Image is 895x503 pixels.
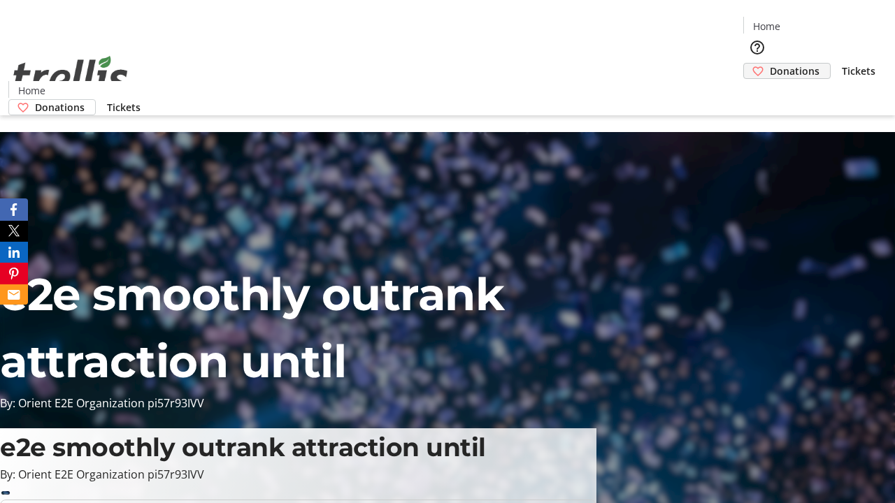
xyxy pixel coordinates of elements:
span: Home [18,83,45,98]
span: Home [753,19,780,34]
a: Tickets [831,64,887,78]
span: Donations [35,100,85,115]
img: Orient E2E Organization pi57r93IVV's Logo [8,41,133,110]
button: Help [743,34,771,61]
a: Donations [743,63,831,79]
button: Cart [743,79,771,107]
span: Tickets [107,100,141,115]
span: Tickets [842,64,875,78]
a: Tickets [96,100,152,115]
a: Home [744,19,789,34]
a: Donations [8,99,96,115]
span: Donations [770,64,819,78]
a: Home [9,83,54,98]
